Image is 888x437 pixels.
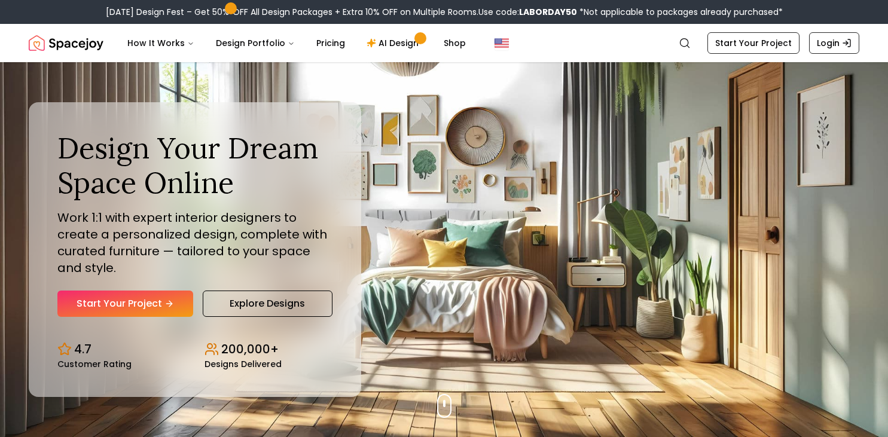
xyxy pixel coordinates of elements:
img: Spacejoy Logo [29,31,103,55]
a: Explore Designs [203,291,332,317]
small: Designs Delivered [205,360,282,368]
a: Spacejoy [29,31,103,55]
span: Use code: [478,6,577,18]
div: Design stats [57,331,332,368]
p: Work 1:1 with expert interior designers to create a personalized design, complete with curated fu... [57,209,332,276]
nav: Main [118,31,475,55]
b: LABORDAY50 [519,6,577,18]
button: How It Works [118,31,204,55]
a: Pricing [307,31,355,55]
a: Start Your Project [57,291,193,317]
p: 200,000+ [221,341,279,357]
a: Login [809,32,859,54]
p: 4.7 [74,341,91,357]
div: [DATE] Design Fest – Get 50% OFF All Design Packages + Extra 10% OFF on Multiple Rooms. [106,6,783,18]
h1: Design Your Dream Space Online [57,131,332,200]
small: Customer Rating [57,360,132,368]
a: Shop [434,31,475,55]
a: AI Design [357,31,432,55]
span: *Not applicable to packages already purchased* [577,6,783,18]
a: Start Your Project [707,32,799,54]
button: Design Portfolio [206,31,304,55]
nav: Global [29,24,859,62]
img: United States [495,36,509,50]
